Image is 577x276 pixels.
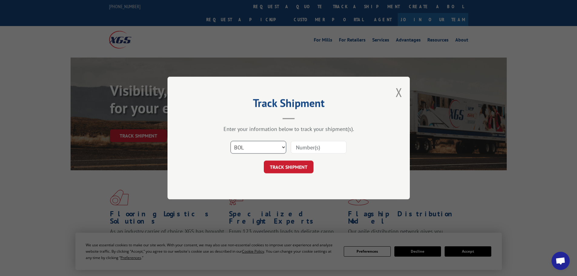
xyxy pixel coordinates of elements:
button: Close modal [396,84,402,100]
div: Open chat [552,252,570,270]
input: Number(s) [291,141,347,154]
button: TRACK SHIPMENT [264,161,313,173]
div: Enter your information below to track your shipment(s). [198,125,380,132]
h2: Track Shipment [198,99,380,110]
